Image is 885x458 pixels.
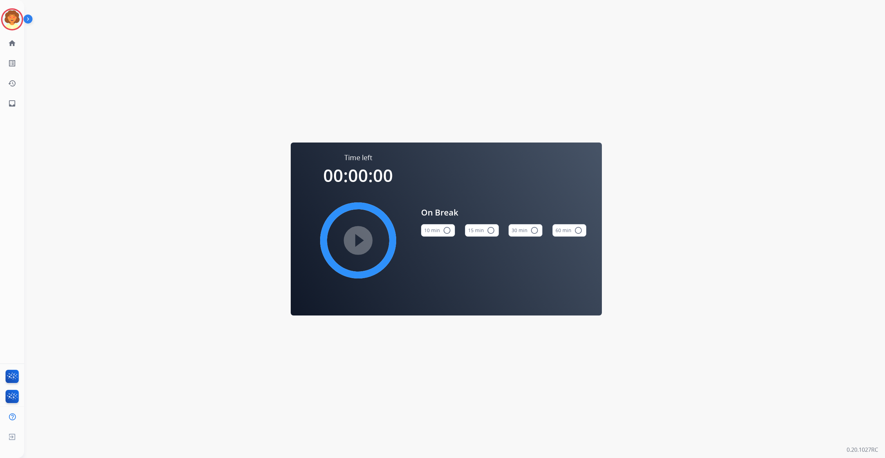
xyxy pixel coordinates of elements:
[8,99,16,108] mat-icon: inbox
[8,39,16,47] mat-icon: home
[2,10,22,29] img: avatar
[344,153,372,163] span: Time left
[465,224,499,237] button: 15 min
[323,164,393,187] span: 00:00:00
[530,226,539,235] mat-icon: radio_button_unchecked
[487,226,495,235] mat-icon: radio_button_unchecked
[421,224,455,237] button: 10 min
[8,79,16,88] mat-icon: history
[509,224,542,237] button: 30 min
[8,59,16,67] mat-icon: list_alt
[847,446,878,454] p: 0.20.1027RC
[552,224,586,237] button: 60 min
[574,226,583,235] mat-icon: radio_button_unchecked
[443,226,451,235] mat-icon: radio_button_unchecked
[421,206,586,219] span: On Break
